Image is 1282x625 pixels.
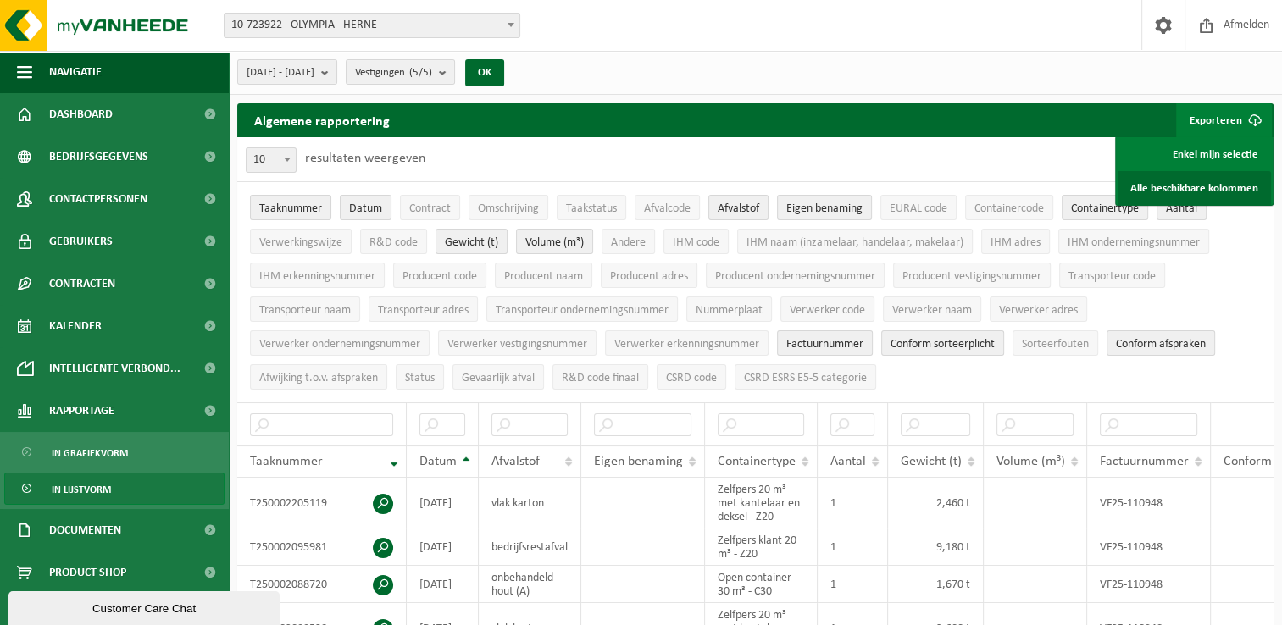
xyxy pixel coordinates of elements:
span: Aantal [830,455,866,468]
a: In lijstvorm [4,473,225,505]
span: Afwijking t.o.v. afspraken [259,372,378,384]
span: IHM erkenningsnummer [259,270,375,283]
td: vlak karton [479,478,581,528]
span: 10 [246,147,297,173]
td: 1 [818,478,888,528]
span: Datum [349,202,382,215]
td: VF25-110948 [1087,528,1211,566]
button: R&D code finaalR&amp;D code finaal: Activate to sort [552,364,648,390]
span: Transporteur code [1068,270,1156,283]
button: Verwerker codeVerwerker code: Activate to sort [780,296,874,322]
button: Producent adresProducent adres: Activate to sort [601,263,697,288]
button: Producent vestigingsnummerProducent vestigingsnummer: Activate to sort [893,263,1051,288]
span: Verwerker ondernemingsnummer [259,338,420,351]
span: Verwerkingswijze [259,236,342,249]
span: Gevaarlijk afval [462,372,535,384]
button: Eigen benamingEigen benaming: Activate to sort [777,195,872,220]
span: Conform sorteerplicht [891,338,995,351]
span: Gewicht (t) [445,236,498,249]
span: Afvalstof [718,202,759,215]
button: Producent ondernemingsnummerProducent ondernemingsnummer: Activate to sort [706,263,885,288]
button: Volume (m³)Volume (m³): Activate to sort [516,229,593,254]
td: [DATE] [407,528,479,566]
button: Verwerker naamVerwerker naam: Activate to sort [883,296,981,322]
span: Eigen benaming [786,202,863,215]
span: IHM ondernemingsnummer [1068,236,1200,249]
span: 10 [247,148,296,172]
button: OK [465,59,504,86]
span: Taaknummer [259,202,322,215]
button: OmschrijvingOmschrijving: Activate to sort [469,195,548,220]
button: AantalAantal: Activate to sort [1157,195,1207,220]
button: Gewicht (t)Gewicht (t): Activate to sort [436,229,508,254]
button: Transporteur naamTransporteur naam: Activate to sort [250,296,360,322]
td: Zelfpers 20 m³ met kantelaar en deksel - Z20 [705,478,818,528]
span: IHM naam (inzamelaar, handelaar, makelaar) [746,236,963,249]
span: Producent ondernemingsnummer [715,270,875,283]
td: VF25-110948 [1087,566,1211,603]
a: Enkel mijn selectie [1118,137,1271,171]
span: Producent naam [504,270,583,283]
span: Taakstatus [566,202,617,215]
button: Afwijking t.o.v. afsprakenAfwijking t.o.v. afspraken: Activate to sort [250,364,387,390]
span: Afvalcode [644,202,691,215]
span: Factuurnummer [786,338,863,351]
span: Kalender [49,305,102,347]
span: Factuurnummer [1100,455,1189,468]
td: bedrijfsrestafval [479,528,581,566]
button: EURAL codeEURAL code: Activate to sort [880,195,957,220]
span: Status [405,372,435,384]
button: Verwerker adresVerwerker adres: Activate to sort [990,296,1087,322]
a: In grafiekvorm [4,436,225,468]
span: Eigen benaming [594,455,683,468]
span: Andere [611,236,646,249]
button: NummerplaatNummerplaat: Activate to sort [686,296,772,322]
button: StatusStatus: Activate to sort [396,364,444,390]
span: Transporteur ondernemingsnummer [496,304,669,317]
span: [DATE] - [DATE] [247,60,314,86]
td: onbehandeld hout (A) [479,566,581,603]
td: 1,670 t [888,566,984,603]
button: AfvalstofAfvalstof: Activate to sort [708,195,769,220]
span: Dashboard [49,93,113,136]
span: IHM code [673,236,719,249]
span: Vestigingen [355,60,432,86]
button: ContainercodeContainercode: Activate to sort [965,195,1053,220]
button: AndereAndere: Activate to sort [602,229,655,254]
button: IHM erkenningsnummerIHM erkenningsnummer: Activate to sort [250,263,385,288]
span: Containercode [974,202,1044,215]
span: Producent adres [610,270,688,283]
button: Transporteur adresTransporteur adres: Activate to sort [369,296,478,322]
button: Transporteur codeTransporteur code: Activate to sort [1059,263,1165,288]
button: CSRD ESRS E5-5 categorieCSRD ESRS E5-5 categorie: Activate to sort [735,364,876,390]
button: DatumDatum: Activate to sort [340,195,391,220]
button: AfvalcodeAfvalcode: Activate to sort [635,195,700,220]
span: Nummerplaat [696,304,763,317]
a: Alle beschikbare kolommen [1118,171,1271,205]
label: resultaten weergeven [305,152,425,165]
span: Afvalstof [491,455,540,468]
td: Open container 30 m³ - C30 [705,566,818,603]
button: Verwerker erkenningsnummerVerwerker erkenningsnummer: Activate to sort [605,330,769,356]
span: Navigatie [49,51,102,93]
button: Verwerker ondernemingsnummerVerwerker ondernemingsnummer: Activate to sort [250,330,430,356]
td: T250002088720 [237,566,407,603]
button: Conform sorteerplicht : Activate to sort [881,330,1004,356]
span: R&D code [369,236,418,249]
span: Contract [409,202,451,215]
span: Gebruikers [49,220,113,263]
button: Transporteur ondernemingsnummerTransporteur ondernemingsnummer : Activate to sort [486,296,678,322]
span: Taaknummer [250,455,323,468]
button: Conform afspraken : Activate to sort [1107,330,1215,356]
span: Rapportage [49,390,114,432]
iframe: chat widget [8,588,283,625]
button: IHM naam (inzamelaar, handelaar, makelaar)IHM naam (inzamelaar, handelaar, makelaar): Activate to... [737,229,973,254]
button: SorteerfoutenSorteerfouten: Activate to sort [1013,330,1098,356]
td: Zelfpers klant 20 m³ - Z20 [705,528,818,566]
td: 1 [818,528,888,566]
button: Producent codeProducent code: Activate to sort [393,263,486,288]
span: Conform afspraken [1116,338,1206,351]
span: Aantal [1166,202,1197,215]
td: [DATE] [407,478,479,528]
